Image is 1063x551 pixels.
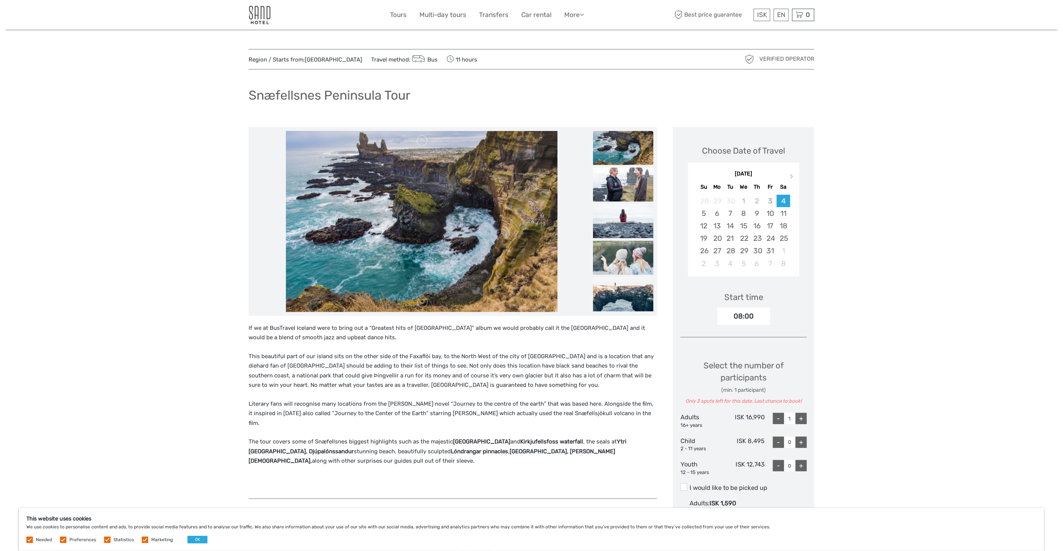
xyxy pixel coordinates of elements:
[724,182,737,192] div: Tu
[681,445,723,452] div: 2 - 11 years
[151,537,173,543] label: Marketing
[564,9,584,20] a: More
[737,182,750,192] div: We
[69,537,96,543] label: Preferences
[249,323,657,343] p: If we at BusTravel Iceland were to bring out a “Greatest hits of [GEOGRAPHIC_DATA]” album we woul...
[688,170,799,178] div: [DATE]
[750,195,763,207] div: Not available Thursday, October 2nd, 2025
[371,54,438,65] span: Travel method:
[743,53,756,65] img: verified_operator_grey_128.png
[723,413,765,429] div: ISK 16,990
[711,257,724,270] div: Choose Monday, November 3rd, 2025
[723,460,765,476] div: ISK 12,743
[697,245,710,257] div: Choose Sunday, October 26th, 2025
[710,500,736,507] span: ISK 1,590
[717,308,770,325] div: 08:00
[451,448,508,455] strong: Lóndrangar pinnacles
[777,182,790,192] div: Sa
[750,245,763,257] div: Choose Thursday, October 30th, 2025
[777,195,790,207] div: Choose Saturday, October 4th, 2025
[681,437,723,452] div: Child
[702,145,785,157] div: Choose Date of Travel
[777,245,790,257] div: Choose Saturday, November 1st, 2025
[187,536,207,543] button: OK
[723,437,765,452] div: ISK 8,495
[777,257,790,270] div: Choose Saturday, November 8th, 2025
[36,537,52,543] label: Needed
[796,413,807,424] div: +
[737,195,750,207] div: Not available Wednesday, October 1st, 2025
[697,232,710,245] div: Choose Sunday, October 19th, 2025
[737,220,750,232] div: Choose Wednesday, October 15th, 2025
[593,277,653,311] img: ed0cefc48424408d9fc7d4d5f8a199b4_slider_thumbnail.jpeg
[681,386,807,394] div: (min. 1 participant)
[697,220,710,232] div: Choose Sunday, October 12th, 2025
[711,232,724,245] div: Choose Monday, October 20th, 2025
[114,537,134,543] label: Statistics
[750,257,763,270] div: Choose Thursday, November 6th, 2025
[724,220,737,232] div: Choose Tuesday, October 14th, 2025
[737,207,750,220] div: Choose Wednesday, October 8th, 2025
[737,232,750,245] div: Choose Wednesday, October 22nd, 2025
[249,399,657,428] p: Literary fans will recognise many locations from the [PERSON_NAME] novel “Journey to the centre o...
[796,437,807,448] div: +
[681,422,723,429] div: 16+ years
[673,9,752,21] span: Best price guarantee
[593,131,653,165] img: 41f9e28dd947432f9a7a7376f67ab32f_slider_thumbnail.jpeg
[750,232,763,245] div: Choose Thursday, October 23rd, 2025
[763,182,777,192] div: Fr
[750,220,763,232] div: Choose Thursday, October 16th, 2025
[87,12,96,21] button: Open LiveChat chat widget
[763,195,777,207] div: Not available Friday, October 3rd, 2025
[521,9,551,20] a: Car rental
[697,182,710,192] div: Su
[763,232,777,245] div: Choose Friday, October 24th, 2025
[777,232,790,245] div: Choose Saturday, October 25th, 2025
[690,195,797,270] div: month 2025-10
[19,508,1044,551] div: We use cookies to personalise content and ads, to provide social media features and to analyse ou...
[777,220,790,232] div: Choose Saturday, October 18th, 2025
[774,9,789,21] div: EN
[724,232,737,245] div: Choose Tuesday, October 21st, 2025
[249,56,362,64] span: Region / Starts from:
[711,207,724,220] div: Choose Monday, October 6th, 2025
[390,9,407,20] a: Tours
[773,437,784,448] div: -
[724,257,737,270] div: Choose Tuesday, November 4th, 2025
[593,204,653,238] img: d114323f118541aab75a3eb6e420a271_slider_thumbnail.jpeg
[697,195,710,207] div: Not available Sunday, September 28th, 2025
[305,56,362,63] a: [GEOGRAPHIC_DATA]
[249,437,657,466] p: The tour covers some of Snæfellsnes biggest highlights such as the majestic and , the seals at st...
[757,11,767,18] span: ISK
[681,460,723,476] div: Youth
[681,469,723,476] div: 12 - 15 years
[786,172,799,184] button: Next Month
[773,413,784,424] div: -
[763,220,777,232] div: Choose Friday, October 17th, 2025
[26,516,1037,522] h5: This website uses cookies
[697,207,710,220] div: Choose Sunday, October 5th, 2025
[249,88,410,103] h1: Snæfellsnes Peninsula Tour
[737,257,750,270] div: Choose Wednesday, November 5th, 2025
[249,438,627,455] strong: Ytri [GEOGRAPHIC_DATA], Djúpalónssandur
[681,360,807,405] div: Select the number of participants
[724,207,737,220] div: Choose Tuesday, October 7th, 2025
[447,54,477,65] span: 11 hours
[763,257,777,270] div: Choose Friday, November 7th, 2025
[410,56,438,63] a: Bus
[759,55,814,63] span: Verified Operator
[520,438,583,445] strong: Kirkjufellsfoss waterfall
[249,6,270,24] img: 186-9edf1c15-b972-4976-af38-d04df2434085_logo_small.jpg
[750,182,763,192] div: Th
[593,241,653,275] img: a574379ae3014c9ba85820dbfe6fbd90_slider_thumbnail.jpeg
[777,207,790,220] div: Choose Saturday, October 11th, 2025
[724,291,763,303] div: Start time
[479,9,508,20] a: Transfers
[593,168,653,202] img: 48f3a71a69694b469f1dcb35e6234b0a_slider_thumbnail.jpeg
[11,13,85,19] p: We're away right now. Please check back later!
[286,131,558,312] img: 41f9e28dd947432f9a7a7376f67ab32f_main_slider.jpeg
[773,460,784,471] div: -
[690,500,710,507] span: Adults :
[711,195,724,207] div: Not available Monday, September 29th, 2025
[681,413,723,429] div: Adults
